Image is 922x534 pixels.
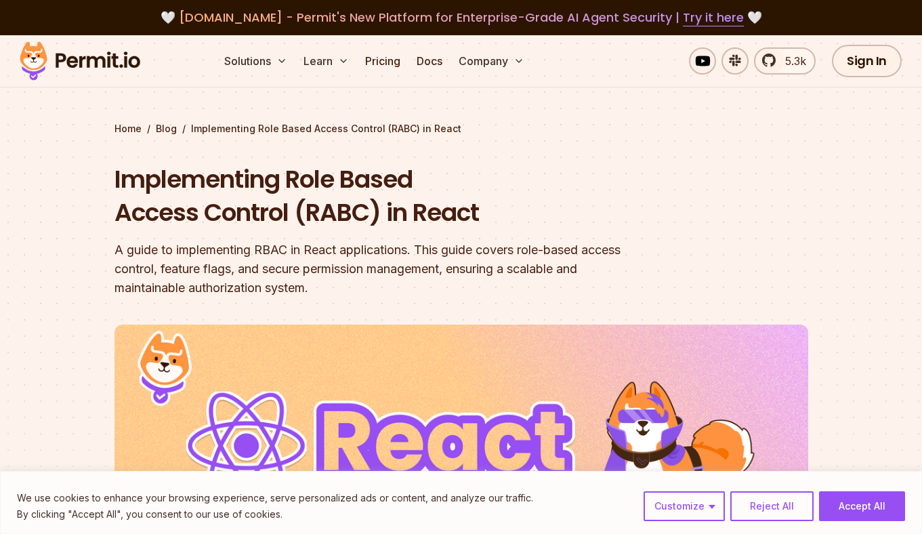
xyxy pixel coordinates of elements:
[360,47,406,75] a: Pricing
[819,491,905,521] button: Accept All
[114,122,808,136] div: / /
[17,490,533,506] p: We use cookies to enhance your browsing experience, serve personalized ads or content, and analyz...
[179,9,744,26] span: [DOMAIN_NAME] - Permit's New Platform for Enterprise-Grade AI Agent Security |
[14,38,146,84] img: Permit logo
[453,47,530,75] button: Company
[683,9,744,26] a: Try it here
[114,163,635,230] h1: Implementing Role Based Access Control (RABC) in React
[730,491,814,521] button: Reject All
[411,47,448,75] a: Docs
[777,53,806,69] span: 5.3k
[17,506,533,522] p: By clicking "Accept All", you consent to our use of cookies.
[114,122,142,136] a: Home
[754,47,816,75] a: 5.3k
[298,47,354,75] button: Learn
[832,45,902,77] a: Sign In
[156,122,177,136] a: Blog
[33,8,889,27] div: 🤍 🤍
[644,491,725,521] button: Customize
[219,47,293,75] button: Solutions
[114,241,635,297] div: A guide to implementing RBAC in React applications. This guide covers role-based access control, ...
